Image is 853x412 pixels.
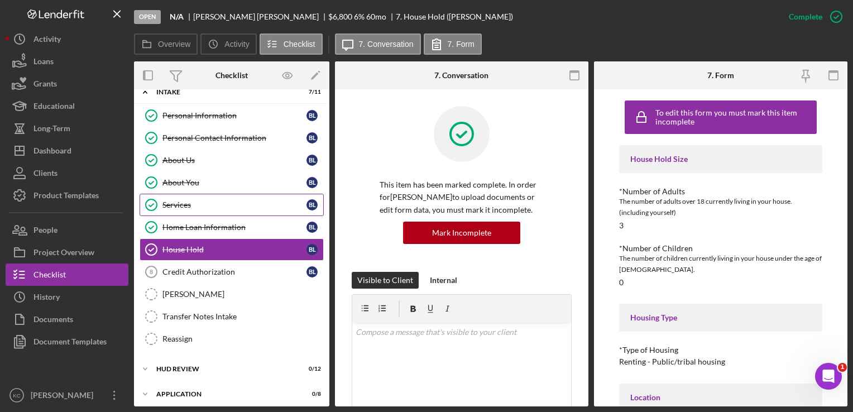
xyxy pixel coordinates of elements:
button: People [6,219,128,241]
div: About You [162,178,306,187]
div: [PERSON_NAME] [PERSON_NAME] [193,12,328,21]
div: 7. Form [707,71,734,80]
a: About YouBL [140,171,324,194]
div: Mark Incomplete [432,222,491,244]
div: B L [306,222,318,233]
a: About UsBL [140,149,324,171]
button: Mark Incomplete [403,222,520,244]
a: [PERSON_NAME] [140,283,324,305]
span: 1 [838,363,847,372]
button: 7. Form [424,33,482,55]
div: Product Templates [33,184,99,209]
div: About Us [162,156,306,165]
div: Activity [33,28,61,53]
div: *Type of Housing [619,346,822,354]
div: 6 % [354,12,365,21]
div: 60 mo [366,12,386,21]
div: Loans [33,50,54,75]
button: Overview [134,33,198,55]
button: Long-Term [6,117,128,140]
a: Personal InformationBL [140,104,324,127]
text: KC [13,392,20,399]
div: Personal Contact Information [162,133,306,142]
div: Services [162,200,306,209]
a: House HoldBL [140,238,324,261]
div: Location [630,393,811,402]
div: The number of children currently living in your house under the age of [DEMOGRAPHIC_DATA]. [619,253,822,275]
label: Checklist [284,40,315,49]
button: Loans [6,50,128,73]
button: Visible to Client [352,272,419,289]
label: Overview [158,40,190,49]
button: Dashboard [6,140,128,162]
a: Personal Contact InformationBL [140,127,324,149]
label: 7. Conversation [359,40,414,49]
div: Home Loan Information [162,223,306,232]
div: B L [306,132,318,143]
button: Checklist [6,264,128,286]
div: The number of adults over 18 currently living in your house. (including yourself) [619,196,822,218]
div: Internal [430,272,457,289]
button: Complete [778,6,847,28]
div: *Number of Adults [619,187,822,196]
div: Credit Authorization [162,267,306,276]
div: B L [306,266,318,277]
div: B L [306,110,318,121]
div: Document Templates [33,330,107,356]
div: 7. House Hold ([PERSON_NAME]) [396,12,513,21]
div: Personal Information [162,111,306,120]
div: Open [134,10,161,24]
div: 0 / 12 [301,366,321,372]
div: HUD Review [156,366,293,372]
div: B L [306,244,318,255]
div: House Hold Size [630,155,811,164]
div: Long-Term [33,117,70,142]
div: Dashboard [33,140,71,165]
a: Grants [6,73,128,95]
div: Intake [156,89,293,95]
div: Clients [33,162,57,187]
div: *Number of Children [619,244,822,253]
div: B L [306,177,318,188]
div: House Hold [162,245,306,254]
div: Reassign [162,334,323,343]
a: 8Credit AuthorizationBL [140,261,324,283]
label: 7. Form [448,40,475,49]
div: 0 [619,278,624,287]
a: Project Overview [6,241,128,264]
div: Checklist [215,71,248,80]
div: 0 / 8 [301,391,321,397]
div: 7 / 11 [301,89,321,95]
div: Project Overview [33,241,94,266]
div: [PERSON_NAME] [28,384,100,409]
a: Clients [6,162,128,184]
div: Renting - Public/tribal housing [619,357,725,366]
div: 7. Conversation [434,71,488,80]
div: B L [306,155,318,166]
label: Activity [224,40,249,49]
tspan: 8 [150,269,153,275]
div: Application [156,391,293,397]
div: [PERSON_NAME] [162,290,323,299]
button: Activity [200,33,256,55]
a: Documents [6,308,128,330]
div: Documents [33,308,73,333]
a: ServicesBL [140,194,324,216]
button: Activity [6,28,128,50]
button: Checklist [260,33,323,55]
button: 7. Conversation [335,33,421,55]
div: Grants [33,73,57,98]
a: Educational [6,95,128,117]
iframe: Intercom live chat [815,363,842,390]
div: Transfer Notes Intake [162,312,323,321]
button: History [6,286,128,308]
p: This item has been marked complete. In order for [PERSON_NAME] to upload documents or edit form d... [380,179,544,216]
div: Educational [33,95,75,120]
button: Document Templates [6,330,128,353]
